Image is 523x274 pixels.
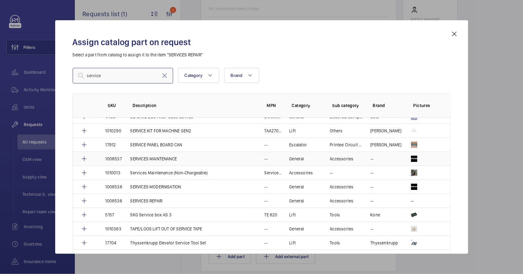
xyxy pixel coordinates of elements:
p: Tools [330,240,340,246]
p: SERVICE PANEL BOARD CAN [130,142,182,148]
img: spHJ6fHEFSKrrxvC-DiOt0oYTokpkotDjqTDCDxCptmy3XN0.png [411,142,417,148]
p: General [289,156,304,162]
input: Find a part [73,68,173,83]
p: Brand [373,102,404,109]
p: 1008537 [105,156,122,162]
p: General [289,184,304,190]
p: Others [330,128,343,134]
span: Brand [231,73,243,78]
p: TAA27076AJM2 [264,128,282,134]
p: General [289,198,304,204]
p: -- [370,156,374,162]
p: -- [264,226,268,232]
p: Description [133,102,257,109]
p: Thyssenkrupp [370,240,398,246]
p: General [289,226,304,232]
p: MPN [267,102,282,109]
p: Lift [289,212,296,218]
button: Category [178,68,219,83]
p: Services Maintenance (Non-Chargeable) [130,170,208,176]
p: -- [264,198,268,204]
p: Accessories [330,198,354,204]
p: -- [370,184,374,190]
p: Escalator [289,142,307,148]
p: Category [292,102,322,109]
p: 1008536 [105,198,122,204]
p: Lift [289,128,296,134]
p: SERVICE KIT FOR MACHINE GEN2 [130,128,191,134]
p: Accessories [330,226,354,232]
p: Lift [289,240,296,246]
p: Sub category [332,102,363,109]
img: z6CUh2ptDW7qMivjRm-SxB0WzpR0qBEGPyo9m4aillHV2ybg.jpeg [411,170,417,176]
p: Tools [330,212,340,218]
p: Accessories [330,184,354,190]
p: Pictures [414,102,438,109]
p: -- [264,240,268,246]
p: SKU [108,102,123,109]
img: Km33JILPo7XhB1uRwyyWT09Ug4rK46SSHHPdKXWmjl7lqZFy.png [411,156,417,162]
p: Thyssenkrupp Elevator Service Tool Set [130,240,206,246]
p: 17912 [105,142,116,148]
p: 1010013 [105,170,120,176]
p: -- [370,198,374,204]
p: Accessories [330,156,354,162]
img: s-_uY3xHzyX_BxUJa6bLgyHzqovBvhVOa_8x0OwmZUYZ2PJJ.png [411,212,417,218]
p: -- [411,198,414,204]
p: Services Maintenance (Non-Chargeable) [264,170,282,176]
p: [PERSON_NAME] [370,142,402,148]
p: -- [330,170,333,176]
p: -- [370,170,374,176]
p: -- [370,226,374,232]
p: SKG Service box AS 3 [130,212,172,218]
h2: Assign catalog part on request [73,36,451,48]
p: 1010383 [105,226,121,232]
span: Category [185,73,203,78]
img: YWpzJ3ClaJAodK91mOKOTb2c1lTK7iljZA2slmGSY7TICmDo.png [411,240,417,246]
p: -- [264,184,268,190]
p: 17704 [105,240,117,246]
img: 7rk30kBFCpLCGw22LQvjsBKO9vMSU4ADyMMIhNre_BYDf4Iy.png [411,184,417,190]
p: [PERSON_NAME] [370,128,402,134]
button: Brand [224,68,259,83]
p: -- [264,142,268,148]
img: lZzwx2qEU4_cUztSVACQUlJFolB9h6iXXrgbfLzBGM78b7SA.png [411,128,417,134]
p: Kone [370,212,380,218]
p: TAPE/LOOS LIFT OUT OF SERVICE TAPE [130,226,202,232]
p: 1008538 [105,184,122,190]
p: 1010290 [105,128,121,134]
p: Accessoires [289,170,313,176]
p: Select a part from catalog to assign it to the item "SERVICES REPAIR" [73,52,451,58]
p: SERVICES MAINTENANCE [130,156,177,162]
p: SERVICES REPAIR [130,198,163,204]
p: TE 820 [264,212,278,218]
p: 5157 [105,212,114,218]
p: SERVICES MODERNISATION [130,184,181,190]
img: YWLxU0I13T5ntILUTLy0e-clJvTLKi8ok2tQs55eQK2dzX9E.jpeg [411,226,417,232]
p: -- [264,156,268,162]
p: Printed Circuit Board [330,142,363,148]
